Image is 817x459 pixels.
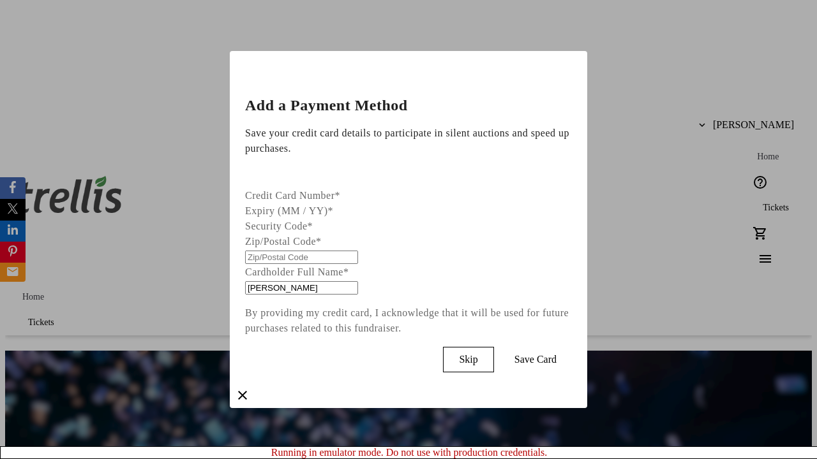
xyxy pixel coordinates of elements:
button: close [230,382,255,408]
p: By providing my credit card, I acknowledge that it will be used for future purchases related to t... [245,305,572,336]
label: Credit Card Number* [245,190,340,201]
label: Expiry (MM / YY)* [245,205,333,216]
button: Skip [443,347,493,372]
label: Security Code* [245,221,313,231]
button: Save Card [499,347,572,372]
h2: Add a Payment Method [245,98,572,113]
span: Skip [459,354,477,365]
label: Cardholder Full Name* [245,266,349,277]
span: Save Card [514,354,557,365]
input: Zip/Postal Code [245,251,358,264]
p: Save your credit card details to participate in silent auctions and speed up purchases. [245,126,572,156]
label: Zip/Postal Code* [245,236,322,247]
input: Card Holder Name [245,281,358,295]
